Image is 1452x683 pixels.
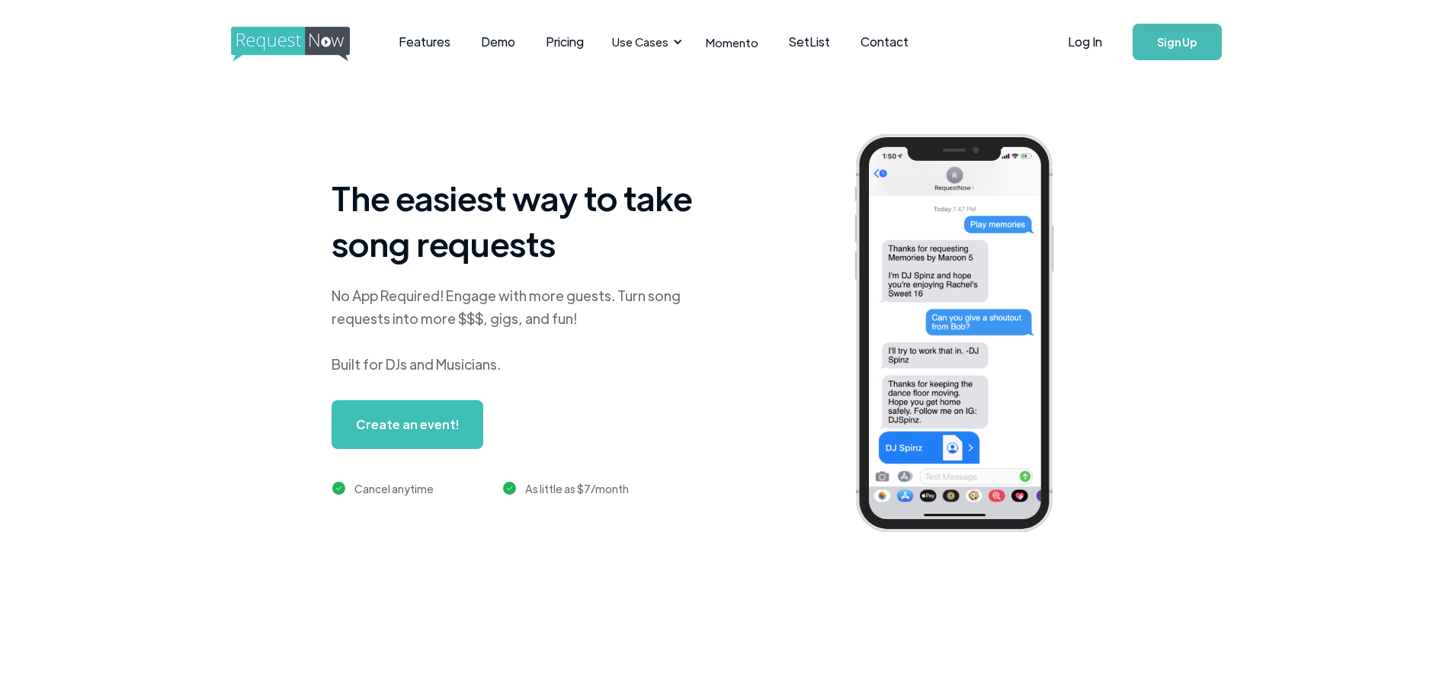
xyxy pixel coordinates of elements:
[691,20,774,65] a: Momento
[525,479,629,498] div: As little as $7/month
[332,175,713,266] h1: The easiest way to take song requests
[774,18,845,66] a: SetList
[1133,24,1222,60] a: Sign Up
[1053,15,1117,69] a: Log In
[383,18,466,66] a: Features
[354,479,434,498] div: Cancel anytime
[231,27,378,62] img: requestnow logo
[332,400,483,449] a: Create an event!
[503,482,516,495] img: green checkmark
[332,284,713,376] div: No App Required! Engage with more guests. Turn song requests into more $$$, gigs, and fun! Built ...
[332,482,345,495] img: green checkmark
[530,18,599,66] a: Pricing
[837,123,1095,548] img: iphone screenshot
[231,27,345,57] a: home
[603,18,687,66] div: Use Cases
[612,34,668,50] div: Use Cases
[466,18,530,66] a: Demo
[845,18,924,66] a: Contact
